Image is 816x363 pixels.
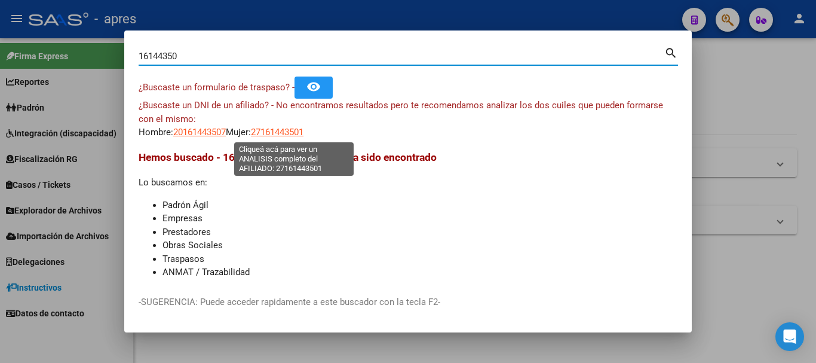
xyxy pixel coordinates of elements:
[139,150,677,292] div: Lo buscamos en:
[162,279,677,293] li: Traspasos Direccion
[775,322,804,351] div: Open Intercom Messenger
[162,266,677,279] li: ANMAT / Trazabilidad
[139,295,677,309] p: -SUGERENCIA: Puede acceder rapidamente a este buscador con la tecla F2-
[139,99,677,139] div: Hombre: Mujer:
[251,127,303,138] span: 27161443501
[162,199,677,212] li: Padrón Ágil
[139,82,295,93] span: ¿Buscaste un formulario de traspaso? -
[162,225,677,239] li: Prestadores
[162,239,677,252] li: Obras Sociales
[664,45,678,59] mat-icon: search
[173,127,226,138] span: 20161443507
[139,100,663,124] span: ¿Buscaste un DNI de un afiliado? - No encontramos resultados pero te recomendamos analizar los do...
[139,151,437,163] span: Hemos buscado - 16144350 - y el mismo no ha sido encontrado
[306,80,321,94] mat-icon: remove_red_eye
[162,212,677,225] li: Empresas
[162,252,677,266] li: Traspasos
